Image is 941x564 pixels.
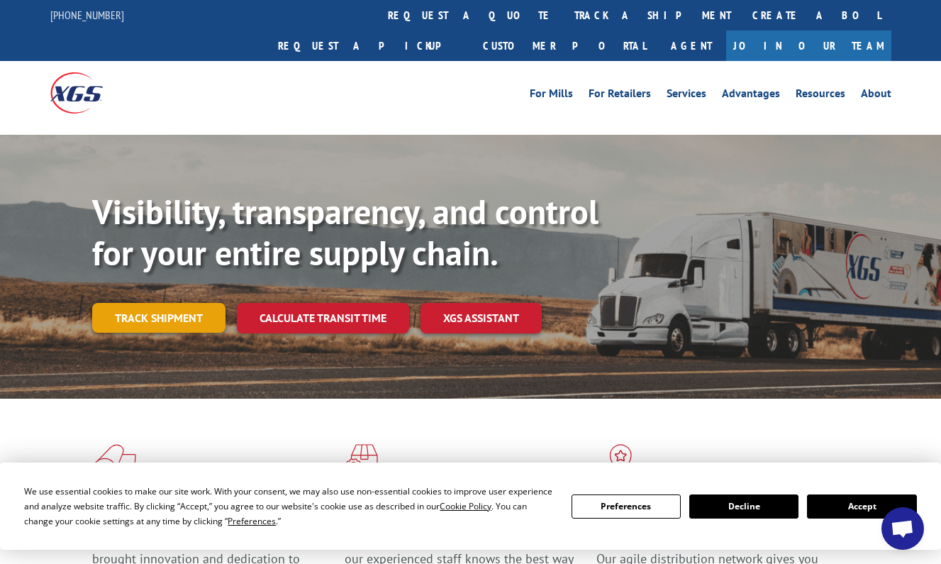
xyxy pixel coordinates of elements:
a: Customer Portal [472,31,657,61]
a: Calculate transit time [237,303,409,333]
a: Resources [796,88,845,104]
a: Agent [657,31,726,61]
span: Cookie Policy [440,500,491,512]
img: xgs-icon-flagship-distribution-model-red [596,444,645,481]
button: Preferences [572,494,681,519]
a: Track shipment [92,303,225,333]
a: Request a pickup [267,31,472,61]
b: Visibility, transparency, and control for your entire supply chain. [92,189,598,275]
a: About [861,88,891,104]
a: [PHONE_NUMBER] [50,8,124,22]
div: Open chat [881,507,924,550]
a: For Retailers [589,88,651,104]
a: Services [667,88,706,104]
a: Advantages [722,88,780,104]
div: We use essential cookies to make our site work. With your consent, we may also use non-essential ... [24,484,554,529]
a: XGS ASSISTANT [421,303,542,333]
a: For Mills [530,88,573,104]
button: Decline [689,494,798,519]
span: Preferences [228,515,276,527]
button: Accept [807,494,916,519]
a: Join Our Team [726,31,891,61]
img: xgs-icon-total-supply-chain-intelligence-red [92,444,136,481]
img: xgs-icon-focused-on-flooring-red [345,444,378,481]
